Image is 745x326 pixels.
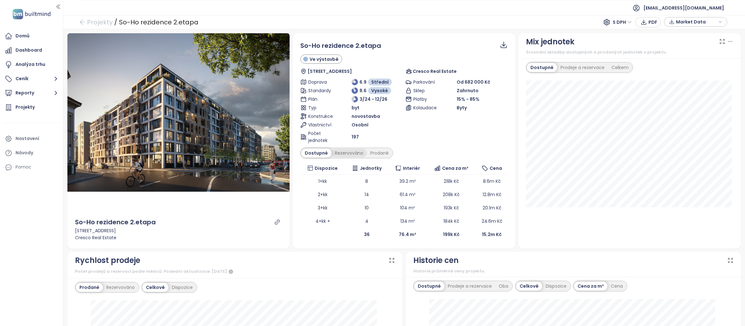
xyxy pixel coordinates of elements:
[300,175,345,188] td: 1+kk
[414,282,444,291] div: Dostupné
[142,283,168,292] div: Celkově
[301,149,331,157] div: Dostupné
[274,219,280,225] span: link
[308,121,334,128] span: Vlastnictví
[3,161,60,174] div: Pomoc
[76,283,103,292] div: Prodané
[643,0,724,16] span: [EMAIL_ADDRESS][DOMAIN_NAME]
[413,268,734,274] div: Historie průměrné ceny projektu.
[371,79,389,86] span: Střední
[352,121,368,128] span: Osobní
[352,104,360,111] span: byt
[413,68,457,75] span: Cresco Real Estate
[352,133,359,140] span: 197
[308,79,334,86] span: Doprava
[444,178,459,184] span: 218k Kč
[413,87,439,94] span: Sklep
[16,32,29,40] div: Domů
[389,188,427,201] td: 61.4 m²
[352,113,380,120] span: novostavba
[79,16,113,28] a: arrow-left Projekty
[667,17,724,27] div: button
[308,130,334,144] span: Počet jednotek
[389,214,427,228] td: 134 m²
[114,16,117,28] div: /
[75,217,156,227] div: So-Ho rezidence 2.etapa
[119,16,198,28] div: So-Ho rezidence 2.etapa
[300,201,345,214] td: 3+kk
[607,282,626,291] div: Cena
[16,149,33,157] div: Návody
[331,149,367,157] div: Rezervováno
[495,282,512,291] div: Oba
[527,63,557,72] div: Dostupné
[300,41,381,50] span: So-Ho rezidence 2.etapa
[443,191,460,198] span: 208k Kč
[483,205,501,211] span: 20.1m Kč
[557,63,608,72] div: Prodeje a rezervace
[308,96,334,103] span: Plán
[360,87,366,94] span: 8.6
[16,46,42,54] div: Dashboard
[168,283,196,292] div: Dispozice
[345,175,389,188] td: 8
[345,214,389,228] td: 4
[75,254,140,266] div: Rychlost prodeje
[483,191,501,198] span: 12.8m Kč
[516,282,542,291] div: Celkově
[11,8,53,21] img: logo
[360,79,366,86] span: 6.9
[3,30,60,42] a: Domů
[16,163,31,171] div: Pomoc
[457,104,467,111] span: Byty
[443,231,460,238] b: 199k Kč
[345,201,389,214] td: 10
[399,231,416,238] b: 76.4 m²
[3,87,60,99] button: Reporty
[490,165,502,172] span: Cena
[613,17,632,27] span: S DPH
[413,254,459,266] div: Historie cen
[635,17,661,27] button: PDF
[300,214,345,228] td: 4+kk +
[413,79,439,86] span: Parkování
[308,104,334,111] span: Typ
[526,49,733,55] div: Srovnání skladby dostupných a prodaných jednotek v projektu.
[371,87,388,94] span: Vysoké
[75,227,282,234] div: [STREET_ADDRESS]
[389,201,427,214] td: 104 m²
[3,147,60,159] a: Návody
[389,175,427,188] td: 39.2 m²
[457,87,479,94] span: Zahrnuto
[16,103,35,111] div: Projekty
[574,282,607,291] div: Cena za m²
[442,165,468,172] span: Cena za m²
[308,87,334,94] span: Standardy
[315,165,338,172] span: Dispozice
[608,63,632,72] div: Celkem
[457,96,479,102] span: 15% - 85%
[648,19,657,26] span: PDF
[482,231,502,238] b: 15.2m Kč
[444,282,495,291] div: Prodeje a rezervace
[3,73,60,85] button: Ceník
[413,104,439,111] span: Kolaudace
[360,165,382,172] span: Jednotky
[360,96,387,103] span: 3/24 - 12/26
[308,68,352,75] span: [STREET_ADDRESS]
[3,44,60,57] a: Dashboard
[103,283,138,292] div: Rezervováno
[443,218,459,224] span: 184k Kč
[413,96,439,103] span: Platby
[676,17,717,27] span: Market Data
[403,165,420,172] span: Interiér
[75,268,395,276] div: Počet prodejů a rezervací podle měsíců. Poslední aktualizace: [DATE]
[444,205,459,211] span: 193k Kč
[16,61,45,68] div: Analýza trhu
[300,188,345,201] td: 2+kk
[3,132,60,145] a: Nastavení
[542,282,570,291] div: Dispozice
[364,231,370,238] b: 36
[310,56,339,63] span: Ve výstavbě
[345,188,389,201] td: 14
